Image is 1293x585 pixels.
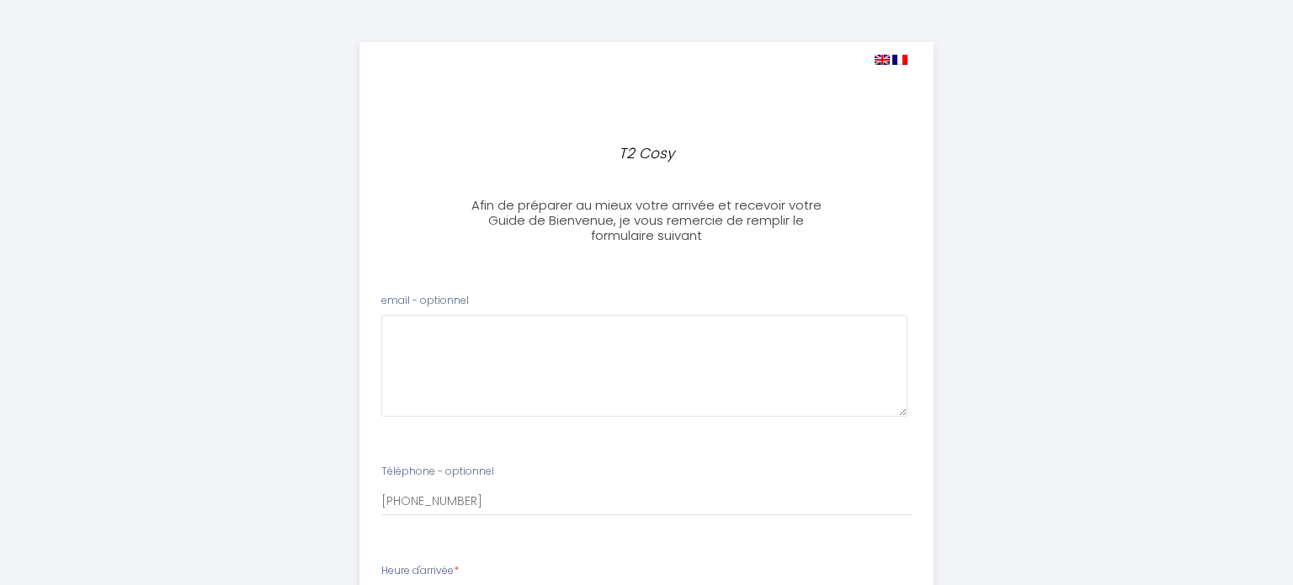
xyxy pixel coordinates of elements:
[381,563,459,579] label: Heure d'arrivée
[381,293,469,309] label: email - optionnel
[892,55,907,65] img: fr.png
[875,55,890,65] img: en.png
[459,198,833,243] h3: Afin de préparer au mieux votre arrivée et recevoir votre Guide de Bienvenue, je vous remercie de...
[381,464,494,480] label: Téléphone - optionnel
[466,142,827,165] p: T2 Cosy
